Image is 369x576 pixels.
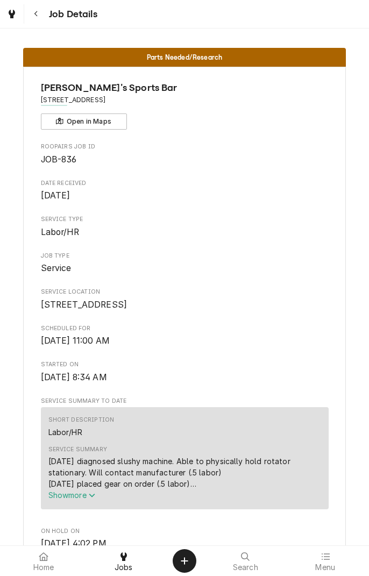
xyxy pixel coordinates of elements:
[41,360,329,369] span: Started On
[315,563,335,572] span: Menu
[33,563,54,572] span: Home
[41,252,329,260] span: Job Type
[41,397,329,406] span: Service Summary To Date
[41,227,79,237] span: Labor/HR
[41,262,329,275] span: Job Type
[41,527,329,536] span: On Hold On
[2,4,22,24] a: Go to Jobs
[41,360,329,383] div: Started On
[48,426,82,438] div: Labor/HR
[41,190,70,201] span: [DATE]
[41,189,329,202] span: Date Received
[23,48,346,67] div: Status
[48,490,96,500] span: Show more
[147,54,222,61] span: Parts Needed/Research
[46,7,97,22] span: Job Details
[233,563,258,572] span: Search
[41,397,329,514] div: Service Summary To Date
[41,143,329,151] span: Roopairs Job ID
[41,288,329,311] div: Service Location
[41,263,72,273] span: Service
[41,336,110,346] span: [DATE] 11:00 AM
[41,215,329,238] div: Service Type
[41,288,329,296] span: Service Location
[41,113,127,130] button: Open in Maps
[41,95,329,105] span: Address
[41,335,329,347] span: Scheduled For
[41,153,329,166] span: Roopairs Job ID
[41,538,107,549] span: [DATE] 4:02 PM
[41,179,329,202] div: Date Received
[286,548,365,574] a: Menu
[4,548,83,574] a: Home
[48,445,107,454] div: Service Summary
[41,300,127,310] span: [STREET_ADDRESS]
[84,548,164,574] a: Jobs
[206,548,285,574] a: Search
[41,154,77,165] span: JOB-836
[26,4,46,24] button: Navigate back
[41,324,329,347] div: Scheduled For
[48,456,321,489] div: [DATE] diagnosed slushy machine. Able to physically hold rotator stationary. Will contact manufac...
[41,298,329,311] span: Service Location
[41,372,107,382] span: [DATE] 8:34 AM
[41,226,329,239] span: Service Type
[48,489,321,501] button: Showmore
[41,371,329,384] span: Started On
[41,407,329,514] div: Service Summary
[41,537,329,550] span: On Hold On
[41,527,329,550] div: On Hold On
[41,81,329,95] span: Name
[41,215,329,224] span: Service Type
[173,549,196,573] button: Create Object
[41,143,329,166] div: Roopairs Job ID
[41,179,329,188] span: Date Received
[48,416,115,424] div: Short Description
[41,81,329,130] div: Client Information
[41,324,329,333] span: Scheduled For
[115,563,133,572] span: Jobs
[41,252,329,275] div: Job Type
